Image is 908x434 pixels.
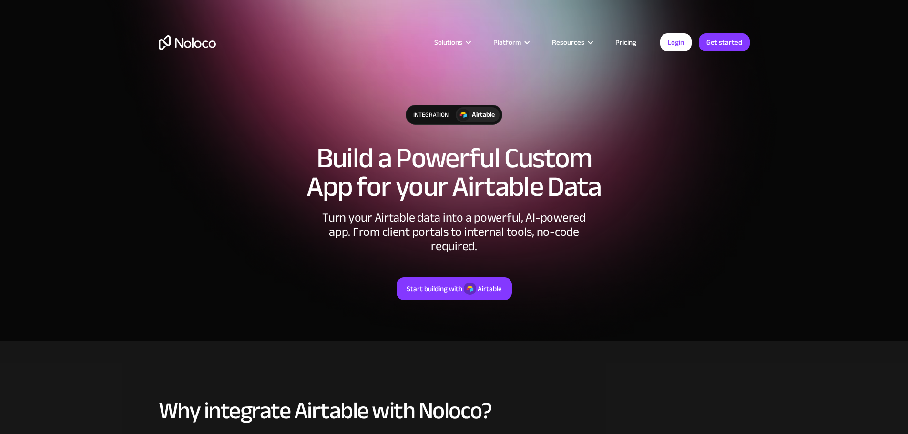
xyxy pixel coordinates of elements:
div: Platform [493,36,521,49]
a: home [159,35,216,50]
div: Airtable [472,110,495,120]
div: Resources [540,36,603,49]
div: Solutions [434,36,462,49]
div: Turn your Airtable data into a powerful, AI-powered app. From client portals to internal tools, n... [311,211,597,253]
div: Resources [552,36,584,49]
h1: Build a Powerful Custom App for your Airtable Data [159,144,750,201]
div: Platform [481,36,540,49]
a: Start building withAirtable [397,277,512,300]
a: Pricing [603,36,648,49]
div: Start building with [407,283,462,295]
div: Airtable [478,283,502,295]
a: Login [660,33,692,51]
h2: Why integrate Airtable with Noloco? [159,398,750,424]
div: Solutions [422,36,481,49]
a: Get started [699,33,750,51]
div: integration [406,105,456,124]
